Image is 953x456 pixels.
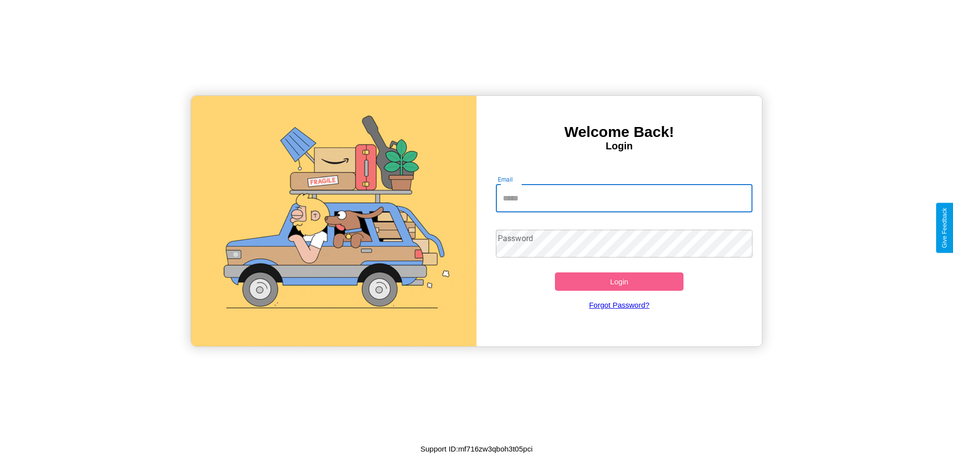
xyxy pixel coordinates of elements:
h4: Login [476,140,762,152]
button: Login [555,272,683,291]
a: Forgot Password? [491,291,748,319]
img: gif [191,96,476,346]
p: Support ID: mf716zw3qboh3t05pci [420,442,533,456]
label: Email [498,175,513,184]
div: Give Feedback [941,208,948,248]
h3: Welcome Back! [476,124,762,140]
